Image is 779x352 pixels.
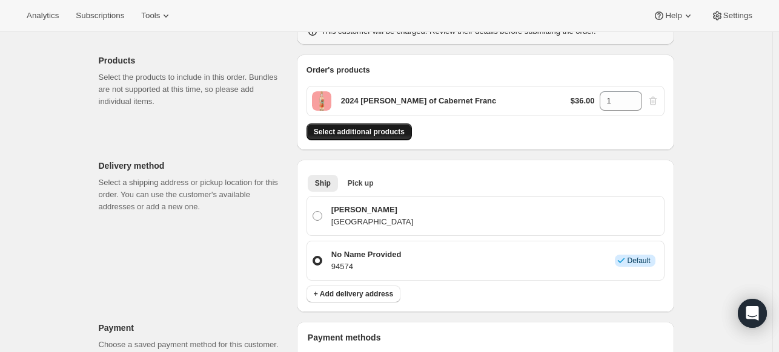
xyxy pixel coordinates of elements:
[341,95,496,107] p: 2024 [PERSON_NAME] of Cabernet Franc
[331,216,413,228] p: [GEOGRAPHIC_DATA]
[307,123,412,140] button: Select additional products
[134,7,179,24] button: Tools
[646,7,701,24] button: Help
[99,322,287,334] p: Payment
[331,204,413,216] p: [PERSON_NAME]
[19,7,66,24] button: Analytics
[627,256,650,266] span: Default
[312,91,331,111] span: Default Title
[314,127,405,137] span: Select additional products
[68,7,131,24] button: Subscriptions
[308,331,665,344] p: Payment methods
[723,11,752,21] span: Settings
[27,11,59,21] span: Analytics
[99,177,287,213] p: Select a shipping address or pickup location for this order. You can use the customer's available...
[99,54,287,67] p: Products
[571,95,595,107] p: $36.00
[314,289,393,299] span: + Add delivery address
[348,178,374,188] span: Pick up
[99,71,287,108] p: Select the products to include in this order. Bundles are not supported at this time, so please a...
[704,7,760,24] button: Settings
[141,11,160,21] span: Tools
[99,160,287,172] p: Delivery method
[331,261,402,273] p: 94574
[738,299,767,328] div: Open Intercom Messenger
[76,11,124,21] span: Subscriptions
[665,11,681,21] span: Help
[331,249,402,261] p: No Name Provided
[315,178,331,188] span: Ship
[307,285,400,302] button: + Add delivery address
[307,65,370,74] span: Order's products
